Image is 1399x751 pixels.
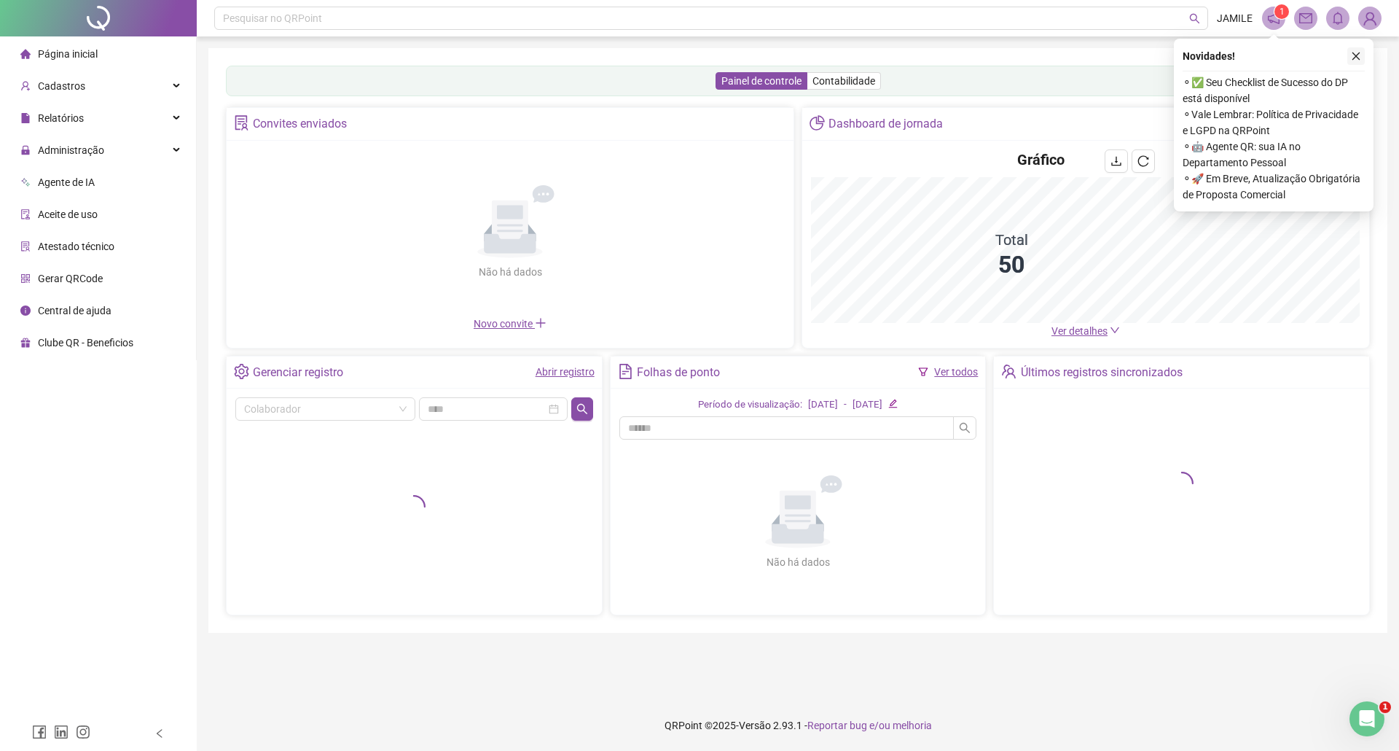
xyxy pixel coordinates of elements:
span: notification [1267,12,1280,25]
span: reload [1137,155,1149,167]
span: Agente de IA [38,176,95,188]
a: Abrir registro [536,366,595,378]
div: Não há dados [731,554,865,570]
span: file-text [618,364,633,379]
div: Período de visualização: [698,397,802,413]
span: solution [20,241,31,252]
iframe: Intercom live chat [1349,701,1384,736]
span: ⚬ ✅ Seu Checklist de Sucesso do DP está disponível [1183,74,1365,106]
span: instagram [76,725,90,739]
span: Atestado técnico [38,241,114,252]
span: bell [1331,12,1344,25]
div: Convites enviados [253,112,347,136]
span: Central de ajuda [38,305,111,316]
span: edit [888,399,898,408]
span: ⚬ Vale Lembrar: Política de Privacidade e LGPD na QRPoint [1183,106,1365,139]
span: lock [20,145,31,155]
span: left [154,728,165,739]
span: ⚬ 🤖 Agente QR: sua IA no Departamento Pessoal [1183,139,1365,171]
span: team [1001,364,1016,379]
sup: 1 [1274,4,1289,19]
div: - [844,397,847,413]
span: plus [535,317,546,329]
span: loading [399,492,428,521]
div: Gerenciar registro [253,360,343,385]
span: file [20,113,31,123]
span: Novo convite [474,318,546,330]
span: ⚬ 🚀 Em Breve, Atualização Obrigatória de Proposta Comercial [1183,171,1365,203]
span: 1 [1280,7,1285,17]
span: Administração [38,144,104,156]
a: Ver detalhes down [1051,325,1120,337]
div: [DATE] [853,397,882,413]
h4: Gráfico [1017,149,1065,170]
span: qrcode [20,273,31,284]
span: Reportar bug e/ou melhoria [807,720,932,731]
div: Dashboard de jornada [828,112,943,136]
span: mail [1299,12,1312,25]
div: Não há dados [443,264,577,280]
span: gift [20,338,31,348]
span: download [1110,155,1122,167]
span: Versão [739,720,771,731]
span: Relatórios [38,112,84,124]
span: Novidades ! [1183,48,1235,64]
span: loading [1167,469,1196,498]
span: setting [234,364,249,379]
span: JAMILE [1217,10,1253,26]
div: Folhas de ponto [637,360,720,385]
span: 1 [1379,701,1391,713]
span: user-add [20,81,31,91]
span: Gerar QRCode [38,273,103,284]
span: search [1189,13,1200,24]
span: search [959,422,971,434]
span: Painel de controle [721,75,802,87]
span: home [20,49,31,59]
span: audit [20,209,31,219]
span: facebook [32,725,47,739]
span: search [576,403,588,415]
span: pie-chart [810,115,825,131]
img: 90348 [1359,7,1381,29]
span: Ver detalhes [1051,325,1108,337]
span: filter [918,367,928,377]
div: [DATE] [808,397,838,413]
span: down [1110,325,1120,335]
span: linkedin [54,725,68,739]
span: info-circle [20,306,31,316]
footer: QRPoint © 2025 - 2.93.1 - [197,700,1399,751]
span: solution [234,115,249,131]
div: Últimos registros sincronizados [1021,360,1183,385]
a: Ver todos [934,366,978,378]
span: close [1351,51,1361,61]
span: Aceite de uso [38,209,98,220]
span: Clube QR - Beneficios [38,337,133,349]
span: Contabilidade [812,75,875,87]
span: Cadastros [38,80,85,92]
span: Página inicial [38,48,98,60]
